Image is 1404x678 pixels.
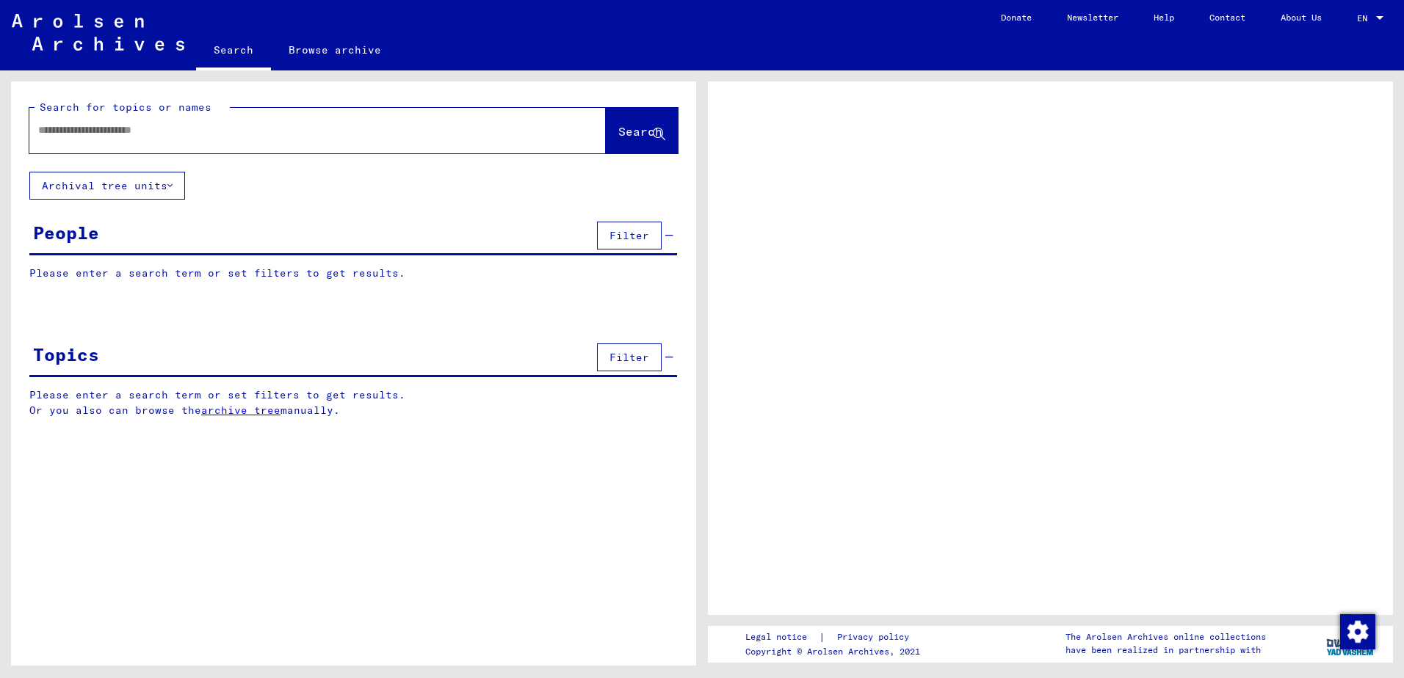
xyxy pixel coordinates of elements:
div: Topics [33,341,99,368]
a: Browse archive [271,32,399,68]
p: Please enter a search term or set filters to get results. [29,266,677,281]
span: Search [618,124,662,139]
button: Filter [597,343,662,371]
span: Filter [609,229,649,242]
p: Please enter a search term or set filters to get results. Or you also can browse the manually. [29,387,678,418]
p: Copyright © Arolsen Archives, 2021 [745,645,927,658]
img: Arolsen_neg.svg [12,14,184,51]
mat-label: Search for topics or names [40,101,211,114]
a: Legal notice [745,630,819,645]
button: Filter [597,222,662,249]
button: Search [606,108,678,153]
button: Archival tree units [29,172,185,200]
a: Search [196,32,271,70]
a: Privacy policy [825,630,927,645]
span: EN [1357,13,1373,23]
div: Change consent [1339,613,1375,649]
div: | [745,630,927,645]
a: archive tree [201,404,281,417]
span: Filter [609,351,649,364]
p: The Arolsen Archives online collections [1065,630,1266,644]
p: have been realized in partnership with [1065,644,1266,657]
img: yv_logo.png [1323,625,1378,662]
img: Change consent [1340,614,1375,649]
div: People [33,219,99,246]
